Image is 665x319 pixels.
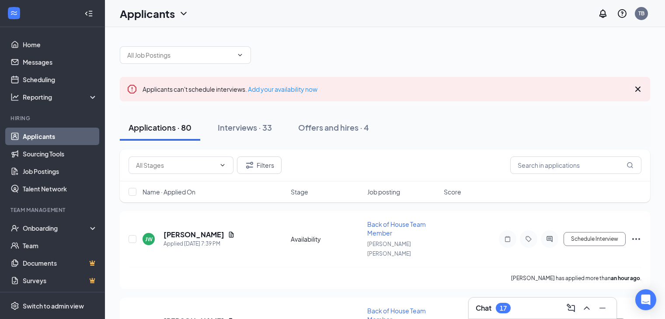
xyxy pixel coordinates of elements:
[143,85,317,93] span: Applicants can't schedule interviews.
[444,187,461,196] span: Score
[23,163,97,180] a: Job Postings
[218,122,272,133] div: Interviews · 33
[566,303,576,313] svg: ComposeMessage
[564,301,578,315] button: ComposeMessage
[237,52,244,59] svg: ChevronDown
[237,156,282,174] button: Filter Filters
[23,53,97,71] a: Messages
[510,156,641,174] input: Search in applications
[580,301,594,315] button: ChevronUp
[228,231,235,238] svg: Document
[544,236,555,243] svg: ActiveChat
[164,230,224,239] h5: [PERSON_NAME]
[23,71,97,88] a: Scheduling
[164,239,235,248] div: Applied [DATE] 7:39 PM
[23,145,97,163] a: Sourcing Tools
[178,8,189,19] svg: ChevronDown
[298,122,369,133] div: Offers and hires · 4
[145,236,153,243] div: JW
[120,6,175,21] h1: Applicants
[23,272,97,289] a: SurveysCrown
[244,160,255,170] svg: Filter
[23,224,90,232] div: Onboarding
[523,236,534,243] svg: Tag
[248,85,317,93] a: Add your availability now
[84,9,93,18] svg: Collapse
[23,128,97,145] a: Applicants
[129,122,191,133] div: Applications · 80
[291,187,308,196] span: Stage
[635,289,656,310] div: Open Intercom Messenger
[500,305,507,312] div: 17
[291,235,362,243] div: Availability
[23,93,98,101] div: Reporting
[10,9,18,17] svg: WorkstreamLogo
[23,302,84,310] div: Switch to admin view
[631,234,641,244] svg: Ellipses
[597,303,608,313] svg: Minimize
[127,50,233,60] input: All Job Postings
[23,180,97,198] a: Talent Network
[367,187,400,196] span: Job posting
[10,93,19,101] svg: Analysis
[367,241,411,257] span: [PERSON_NAME] [PERSON_NAME]
[638,10,644,17] div: TB
[23,254,97,272] a: DocumentsCrown
[143,187,195,196] span: Name · Applied On
[617,8,627,19] svg: QuestionInfo
[10,206,96,214] div: Team Management
[476,303,491,313] h3: Chat
[502,236,513,243] svg: Note
[136,160,216,170] input: All Stages
[23,36,97,53] a: Home
[598,8,608,19] svg: Notifications
[23,237,97,254] a: Team
[127,84,137,94] svg: Error
[581,303,592,313] svg: ChevronUp
[511,274,641,282] p: [PERSON_NAME] has applied more than .
[627,162,634,169] svg: MagnifyingGlass
[10,302,19,310] svg: Settings
[611,275,640,281] b: an hour ago
[367,220,426,237] span: Back of House Team Member
[219,162,226,169] svg: ChevronDown
[10,114,96,122] div: Hiring
[564,232,626,246] button: Schedule Interview
[10,224,19,232] svg: UserCheck
[595,301,609,315] button: Minimize
[633,84,643,94] svg: Cross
